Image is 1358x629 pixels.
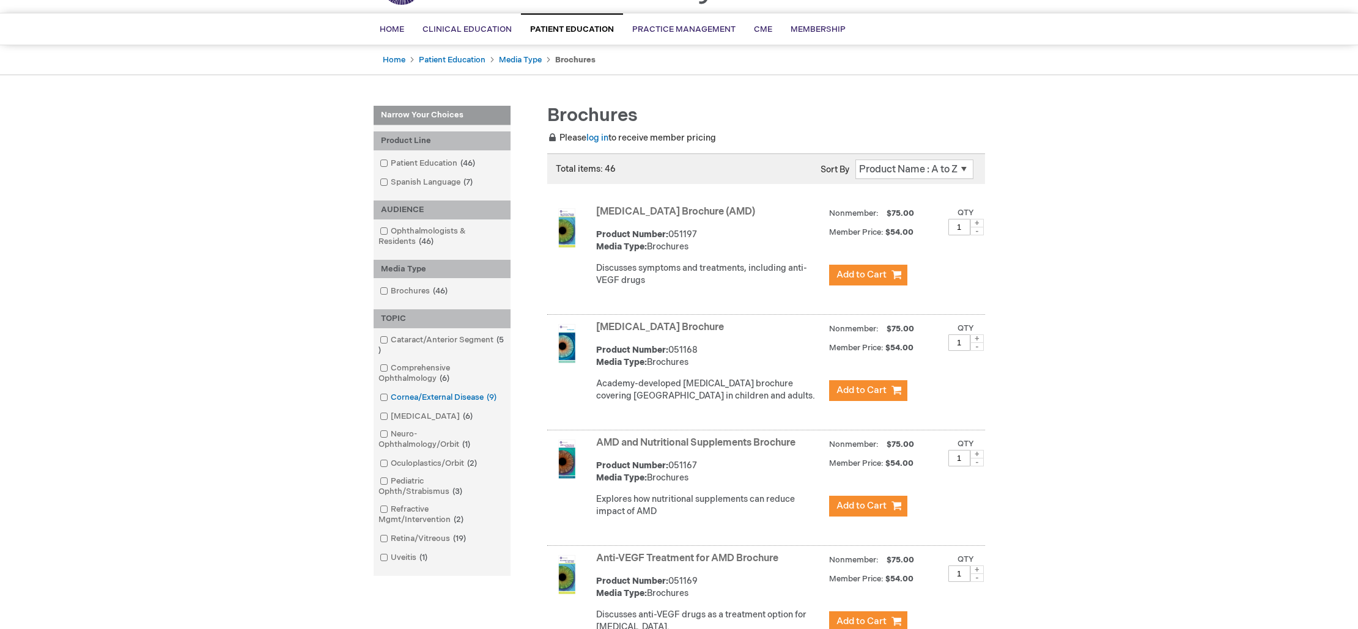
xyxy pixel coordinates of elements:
a: Patient Education46 [377,158,480,169]
span: Membership [791,24,846,34]
strong: Product Number: [596,576,668,586]
span: Add to Cart [836,616,887,627]
strong: Media Type: [596,588,647,598]
span: 2 [451,515,467,524]
span: 46 [457,158,478,168]
p: Discusses symptoms and treatments, including anti-VEGF drugs [596,262,823,287]
strong: Product Number: [596,345,668,355]
label: Qty [958,439,974,449]
div: TOPIC [374,309,511,328]
span: Patient Education [530,24,614,34]
input: Qty [948,450,970,466]
a: [MEDICAL_DATA] Brochure (AMD) [596,206,755,218]
span: $54.00 [885,343,915,353]
span: 9 [484,392,500,402]
strong: Nonmember: [829,553,879,568]
strong: Member Price: [829,574,884,584]
input: Qty [948,219,970,235]
a: Comprehensive Ophthalmology6 [377,362,507,384]
strong: Member Price: [829,458,884,468]
span: Total items: 46 [556,164,616,174]
span: Add to Cart [836,500,887,512]
strong: Brochures [555,55,596,65]
a: Refractive Mgmt/Intervention2 [377,504,507,526]
span: 7 [460,177,476,187]
p: Academy-developed [MEDICAL_DATA] brochure covering [GEOGRAPHIC_DATA] in children and adults. [596,378,823,402]
span: Home [380,24,404,34]
strong: Member Price: [829,227,884,237]
strong: Nonmember: [829,437,879,452]
span: 46 [430,286,451,296]
a: Anti-VEGF Treatment for AMD Brochure [596,553,778,564]
span: $54.00 [885,227,915,237]
strong: Product Number: [596,460,668,471]
strong: Product Number: [596,229,668,240]
button: Add to Cart [829,380,907,401]
div: 051169 Brochures [596,575,823,600]
a: [MEDICAL_DATA]6 [377,411,478,422]
img: Amblyopia Brochure [547,324,586,363]
label: Sort By [821,164,849,175]
span: 19 [450,534,469,543]
span: $54.00 [885,574,915,584]
div: AUDIENCE [374,200,511,219]
span: Brochures [547,105,638,127]
label: Qty [958,554,974,564]
span: $75.00 [885,208,916,218]
a: log in [586,133,608,143]
a: Oculoplastics/Orbit2 [377,458,482,469]
a: Ophthalmologists & Residents46 [377,226,507,248]
a: Uveitis1 [377,552,432,564]
strong: Media Type: [596,357,647,367]
a: Patient Education [419,55,485,65]
span: 46 [416,237,437,246]
div: 051167 Brochures [596,460,823,484]
span: 6 [437,373,452,383]
a: [MEDICAL_DATA] Brochure [596,322,724,333]
input: Qty [948,565,970,582]
a: Media Type [499,55,542,65]
button: Add to Cart [829,496,907,517]
a: Cataract/Anterior Segment5 [377,334,507,356]
strong: Nonmember: [829,206,879,221]
a: Home [383,55,405,65]
a: AMD and Nutritional Supplements Brochure [596,437,795,449]
span: $75.00 [885,324,916,334]
span: Please to receive member pricing [547,133,716,143]
span: $75.00 [885,440,916,449]
strong: Media Type: [596,473,647,483]
span: 2 [464,458,480,468]
button: Add to Cart [829,265,907,285]
label: Qty [958,208,974,218]
strong: Narrow Your Choices [374,106,511,125]
img: Anti-VEGF Treatment for AMD Brochure [547,555,586,594]
span: 5 [378,335,504,355]
strong: Media Type: [596,241,647,252]
a: Pediatric Ophth/Strabismus3 [377,476,507,498]
span: Clinical Education [423,24,512,34]
span: CME [754,24,772,34]
span: $75.00 [885,555,916,565]
span: 1 [459,440,473,449]
span: 6 [460,411,476,421]
span: Add to Cart [836,269,887,281]
a: Spanish Language7 [377,177,478,188]
span: Practice Management [632,24,736,34]
p: Explores how nutritional supplements can reduce impact of AMD [596,493,823,518]
a: Cornea/External Disease9 [377,392,501,403]
a: Neuro-Ophthalmology/Orbit1 [377,429,507,451]
span: 3 [449,487,465,496]
span: Add to Cart [836,384,887,396]
span: 1 [416,553,430,562]
div: 051168 Brochures [596,344,823,369]
div: 051197 Brochures [596,229,823,253]
label: Qty [958,323,974,333]
strong: Nonmember: [829,322,879,337]
a: Retina/Vitreous19 [377,533,471,545]
div: Product Line [374,131,511,150]
a: Brochures46 [377,285,452,297]
img: AMD and Nutritional Supplements Brochure [547,440,586,479]
input: Qty [948,334,970,351]
div: Media Type [374,260,511,279]
span: $54.00 [885,458,915,468]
